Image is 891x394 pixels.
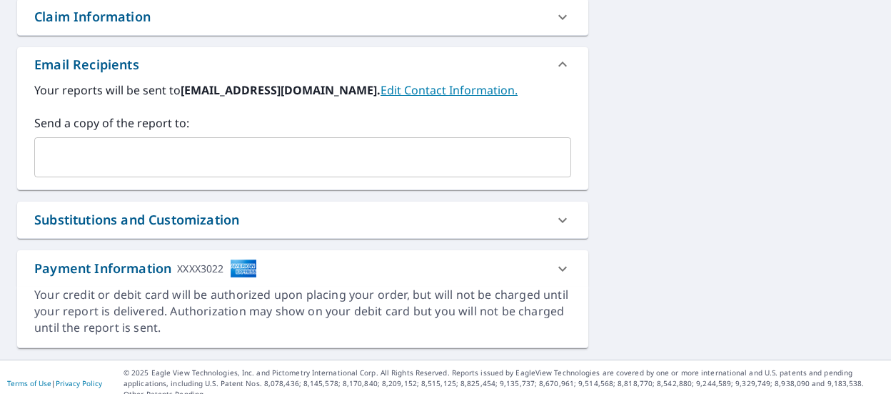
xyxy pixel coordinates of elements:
[17,202,588,238] div: Substitutions and Customization
[34,259,257,278] div: Payment Information
[181,82,381,98] b: [EMAIL_ADDRESS][DOMAIN_NAME].
[34,210,239,230] div: Substitutions and Customization
[17,250,588,287] div: Payment InformationXXXX3022cardImage
[56,378,102,388] a: Privacy Policy
[34,114,571,132] label: Send a copy of the report to:
[177,259,223,278] div: XXXX3022
[230,259,257,278] img: cardImage
[34,82,571,99] label: Your reports will be sent to
[34,55,139,74] div: Email Recipients
[381,82,518,98] a: EditContactInfo
[7,378,51,388] a: Terms of Use
[34,7,151,26] div: Claim Information
[34,287,571,336] div: Your credit or debit card will be authorized upon placing your order, but will not be charged unt...
[7,379,102,388] p: |
[17,47,588,82] div: Email Recipients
